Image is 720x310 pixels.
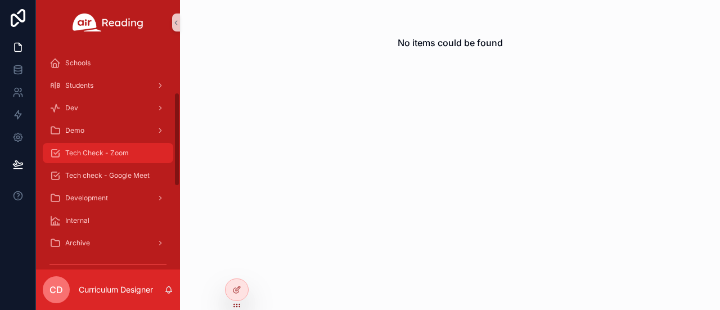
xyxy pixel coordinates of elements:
a: Students [43,75,173,96]
a: Schools [43,53,173,73]
span: Dev [65,104,78,113]
span: Archive [65,239,90,248]
a: Development [43,188,173,208]
p: Curriculum Designer [79,284,153,295]
span: Students [65,81,93,90]
div: scrollable content [36,45,180,269]
span: Development [65,194,108,203]
span: Tech Check - Zoom [65,149,129,158]
span: CD [49,283,63,296]
img: App logo [73,14,143,32]
a: Demo [43,120,173,141]
span: Schools [65,59,91,68]
a: Tech Check - Zoom [43,143,173,163]
span: Internal [65,216,89,225]
a: Dev [43,98,173,118]
span: Tech check - Google Meet [65,171,150,180]
a: Internal [43,210,173,231]
a: Tech check - Google Meet [43,165,173,186]
h2: No items could be found [398,36,503,50]
a: Archive [43,233,173,253]
span: Demo [65,126,84,135]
